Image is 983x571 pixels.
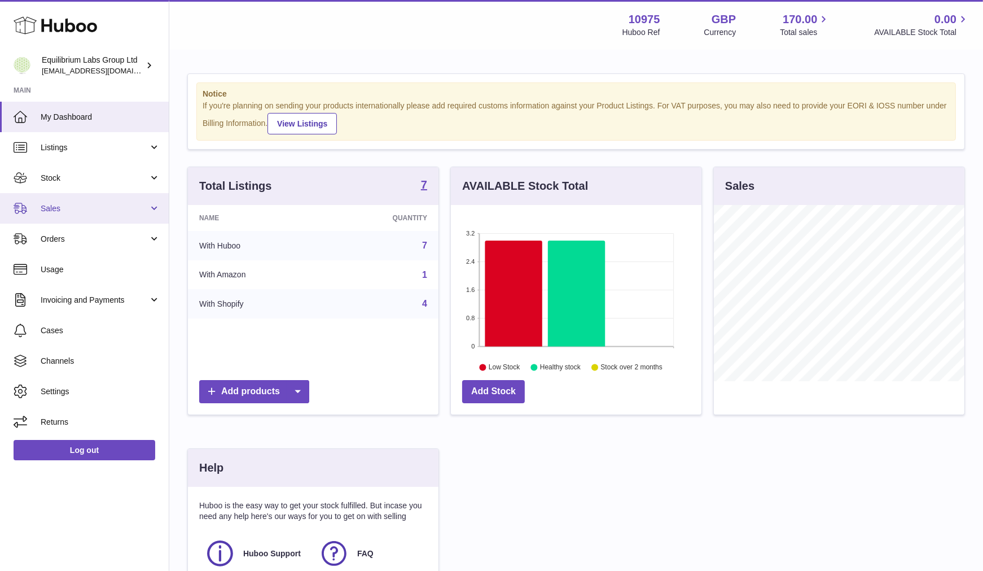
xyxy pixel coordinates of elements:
[629,12,660,27] strong: 10975
[41,264,160,275] span: Usage
[601,363,662,371] text: Stock over 2 months
[203,101,950,134] div: If you're planning on sending your products internationally please add required customs informati...
[462,380,525,403] a: Add Stock
[704,27,736,38] div: Currency
[421,179,427,193] a: 7
[466,286,475,293] text: 1.6
[540,363,581,371] text: Healthy stock
[203,89,950,99] strong: Notice
[783,12,817,27] span: 170.00
[41,234,148,245] span: Orders
[41,142,148,153] span: Listings
[41,325,160,336] span: Cases
[199,500,427,522] p: Huboo is the easy way to get your stock fulfilled. But incase you need any help here's our ways f...
[41,295,148,306] span: Invoicing and Payments
[471,343,475,350] text: 0
[267,113,337,134] a: View Listings
[41,386,160,397] span: Settings
[466,230,475,237] text: 3.2
[188,205,325,231] th: Name
[780,12,830,38] a: 170.00 Total sales
[422,299,427,308] a: 4
[205,538,308,569] a: Huboo Support
[188,231,325,260] td: With Huboo
[41,173,148,184] span: Stock
[41,112,160,123] span: My Dashboard
[357,548,374,559] span: FAQ
[712,12,736,27] strong: GBP
[725,178,754,194] h3: Sales
[780,27,830,38] span: Total sales
[325,205,438,231] th: Quantity
[188,260,325,290] td: With Amazon
[422,241,427,250] a: 7
[622,27,660,38] div: Huboo Ref
[934,12,956,27] span: 0.00
[41,356,160,367] span: Channels
[874,12,969,38] a: 0.00 AVAILABLE Stock Total
[466,258,475,265] text: 2.4
[422,270,427,280] a: 1
[42,55,143,76] div: Equilibrium Labs Group Ltd
[199,460,223,476] h3: Help
[42,66,166,75] span: [EMAIL_ADDRESS][DOMAIN_NAME]
[41,417,160,428] span: Returns
[243,548,301,559] span: Huboo Support
[14,57,30,74] img: huboo@equilibriumlabs.com
[489,363,520,371] text: Low Stock
[41,203,148,214] span: Sales
[14,440,155,460] a: Log out
[319,538,422,569] a: FAQ
[188,289,325,319] td: With Shopify
[199,178,272,194] h3: Total Listings
[466,315,475,321] text: 0.8
[462,178,588,194] h3: AVAILABLE Stock Total
[874,27,969,38] span: AVAILABLE Stock Total
[421,179,427,190] strong: 7
[199,380,309,403] a: Add products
